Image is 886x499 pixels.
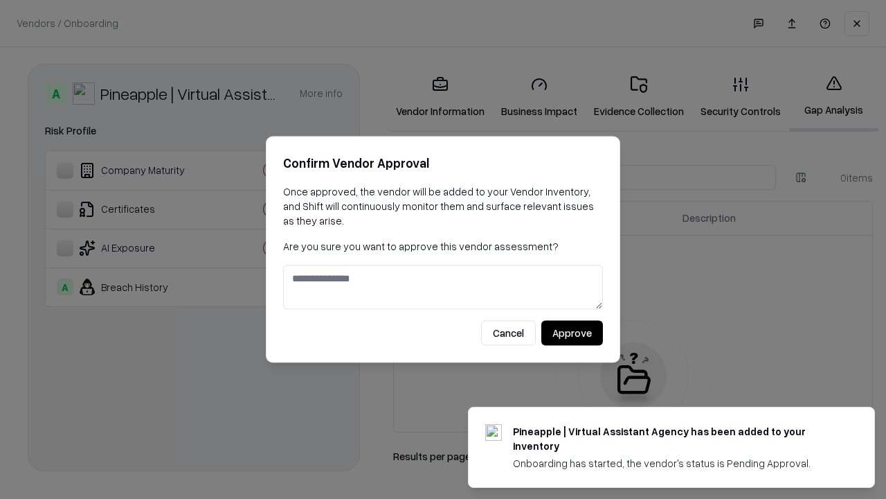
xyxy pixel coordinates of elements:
p: Are you sure you want to approve this vendor assessment? [283,239,603,254]
img: trypineapple.com [485,424,502,441]
div: Pineapple | Virtual Assistant Agency has been added to your inventory [513,424,841,453]
div: Onboarding has started, the vendor's status is Pending Approval. [513,456,841,471]
p: Once approved, the vendor will be added to your Vendor Inventory, and Shift will continuously mon... [283,184,603,228]
button: Approve [541,321,603,346]
button: Cancel [481,321,536,346]
h2: Confirm Vendor Approval [283,153,603,173]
